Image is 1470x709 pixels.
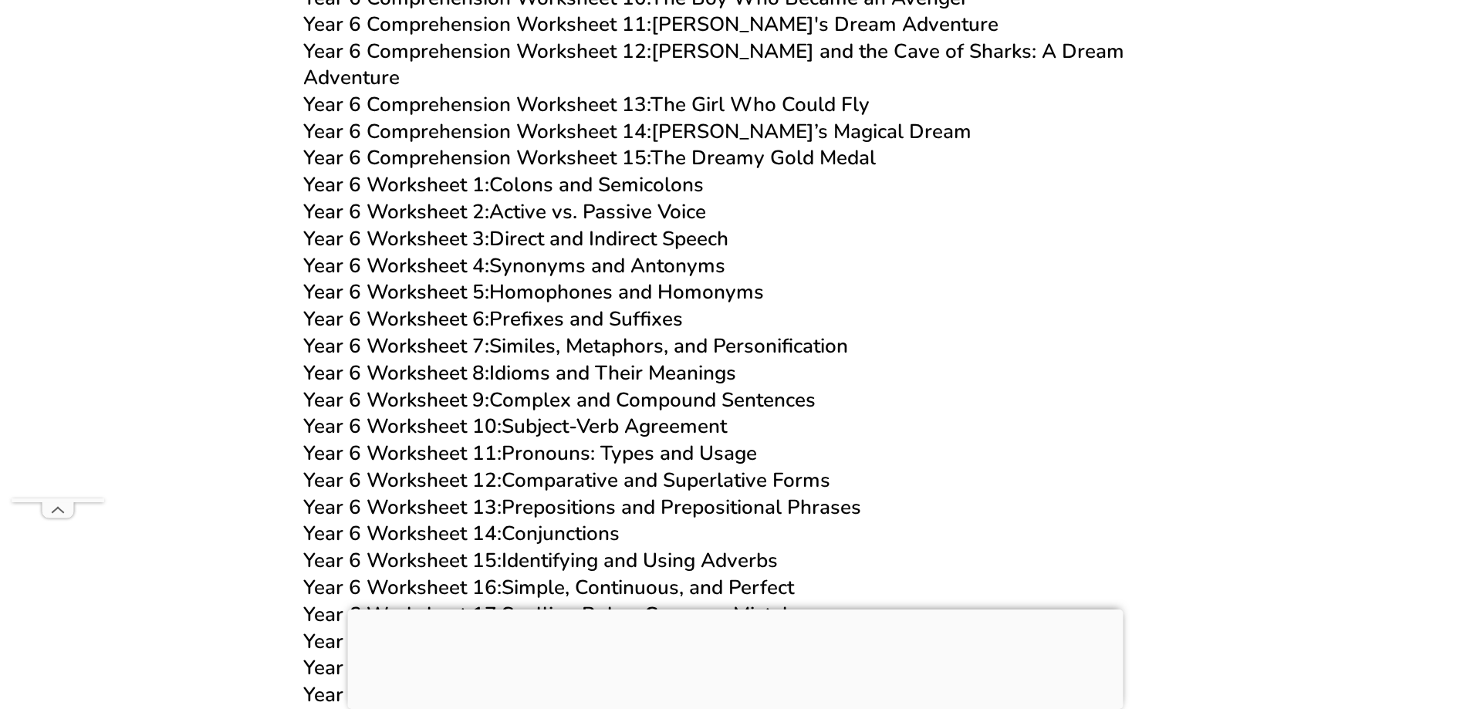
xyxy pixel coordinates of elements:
a: Year 6 Comprehension Worksheet 15:The Dreamy Gold Medal [303,144,876,171]
a: Year 6 Worksheet 2:Active vs. Passive Voice [303,198,706,225]
span: Year 6 Worksheet 13: [303,494,502,521]
a: Year 6 Worksheet 18:Contractions and Apostrophes [303,628,780,655]
a: Year 6 Worksheet 5:Homophones and Homonyms [303,279,764,306]
a: Year 6 Worksheet 9:Complex and Compound Sentences [303,387,816,414]
a: Year 6 Worksheet 16:Simple, Continuous, and Perfect [303,574,794,601]
a: Year 6 Comprehension Worksheet 14:[PERSON_NAME]’s Magical Dream [303,118,972,145]
a: Year 6 Worksheet 10:Subject-Verb Agreement [303,413,727,440]
span: Year 6 Worksheet 17: [303,601,502,628]
a: Year 6 Worksheet 19:Formal and Informal Letters [303,654,758,681]
span: Year 6 Worksheet 14: [303,520,502,547]
a: Year 6 Worksheet 12:Comparative and Superlative Forms [303,467,830,494]
span: Year 6 Worksheet 6: [303,306,489,333]
span: Year 6 Worksheet 10: [303,413,502,440]
span: Year 6 Worksheet 3: [303,225,489,252]
span: Year 6 Worksheet 2: [303,198,489,225]
a: Year 6 Comprehension Worksheet 12:[PERSON_NAME] and the Cave of Sharks: A Dream Adventure [303,38,1124,91]
a: Year 6 Worksheet 20:Narrative Types [303,681,646,708]
span: Year 6 Comprehension Worksheet 14: [303,118,651,145]
iframe: Advertisement [12,35,104,498]
span: Year 6 Worksheet 19: [303,654,502,681]
a: Year 6 Comprehension Worksheet 11:[PERSON_NAME]'s Dream Adventure [303,11,999,38]
iframe: Advertisement [347,609,1123,705]
span: Year 6 Worksheet 16: [303,574,502,601]
a: Year 6 Comprehension Worksheet 13:The Girl Who Could Fly [303,91,870,118]
span: Year 6 Worksheet 7: [303,333,489,360]
a: Year 6 Worksheet 1:Colons and Semicolons [303,171,704,198]
span: Year 6 Worksheet 11: [303,440,502,467]
span: Year 6 Worksheet 9: [303,387,489,414]
span: Year 6 Worksheet 5: [303,279,489,306]
span: Year 6 Worksheet 18: [303,628,502,655]
span: Year 6 Comprehension Worksheet 15: [303,144,651,171]
span: Year 6 Worksheet 20: [303,681,502,708]
span: Year 6 Comprehension Worksheet 12: [303,38,651,65]
span: Year 6 Worksheet 1: [303,171,489,198]
a: Year 6 Worksheet 3:Direct and Indirect Speech [303,225,728,252]
iframe: Chat Widget [1393,635,1470,709]
a: Year 6 Worksheet 11:Pronouns: Types and Usage [303,440,757,467]
span: Year 6 Worksheet 12: [303,467,502,494]
a: Year 6 Worksheet 4:Synonyms and Antonyms [303,252,725,279]
a: Year 6 Worksheet 6:Prefixes and Suffixes [303,306,683,333]
a: Year 6 Worksheet 8:Idioms and Their Meanings [303,360,736,387]
a: Year 6 Worksheet 14:Conjunctions [303,520,620,547]
a: Year 6 Worksheet 7:Similes, Metaphors, and Personification [303,333,848,360]
span: Year 6 Worksheet 4: [303,252,489,279]
a: Year 6 Worksheet 13:Prepositions and Prepositional Phrases [303,494,861,521]
span: Year 6 Comprehension Worksheet 13: [303,91,651,118]
span: Year 6 Worksheet 15: [303,547,502,574]
span: Year 6 Comprehension Worksheet 11: [303,11,651,38]
a: Year 6 Worksheet 15:Identifying and Using Adverbs [303,547,778,574]
a: Year 6 Worksheet 17:Spelling Rules: Common Mistakes [303,601,813,628]
span: Year 6 Worksheet 8: [303,360,489,387]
